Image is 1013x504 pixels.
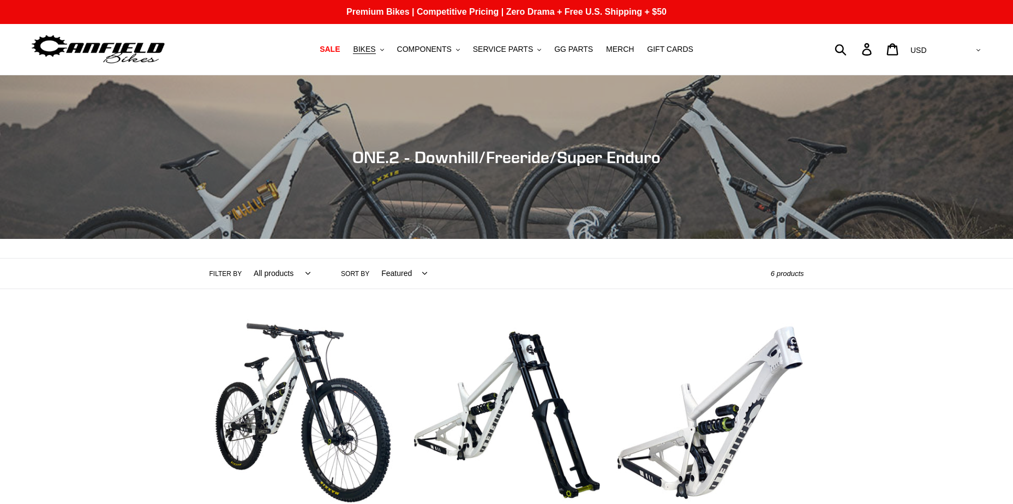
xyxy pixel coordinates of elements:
[606,45,634,54] span: MERCH
[353,45,375,54] span: BIKES
[314,42,345,57] a: SALE
[392,42,465,57] button: COMPONENTS
[467,42,547,57] button: SERVICE PARTS
[841,37,868,61] input: Search
[642,42,699,57] a: GIFT CARDS
[647,45,693,54] span: GIFT CARDS
[473,45,533,54] span: SERVICE PARTS
[397,45,452,54] span: COMPONENTS
[549,42,598,57] a: GG PARTS
[209,269,242,279] label: Filter by
[341,269,369,279] label: Sort by
[320,45,340,54] span: SALE
[554,45,593,54] span: GG PARTS
[352,147,661,167] span: ONE.2 - Downhill/Freeride/Super Enduro
[347,42,389,57] button: BIKES
[601,42,639,57] a: MERCH
[30,32,166,67] img: Canfield Bikes
[771,269,804,278] span: 6 products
